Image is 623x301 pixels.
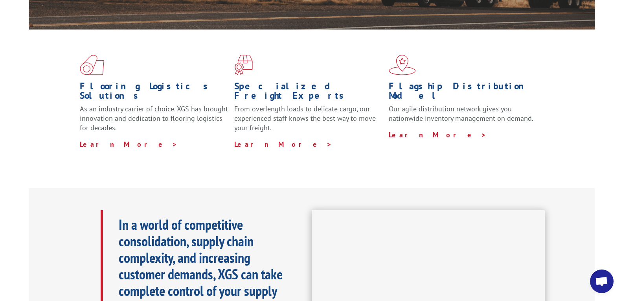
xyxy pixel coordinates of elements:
span: As an industry carrier of choice, XGS has brought innovation and dedication to flooring logistics... [80,104,228,132]
img: xgs-icon-focused-on-flooring-red [234,55,253,75]
div: Open chat [590,270,614,293]
img: xgs-icon-flagship-distribution-model-red [389,55,416,75]
a: Learn More > [389,130,487,139]
a: Learn More > [80,140,178,149]
h1: Specialized Freight Experts [234,81,383,104]
img: xgs-icon-total-supply-chain-intelligence-red [80,55,104,75]
h1: Flagship Distribution Model [389,81,537,104]
span: Our agile distribution network gives you nationwide inventory management on demand. [389,104,533,123]
p: From overlength loads to delicate cargo, our experienced staff knows the best way to move your fr... [234,104,383,139]
a: Learn More > [234,140,332,149]
h1: Flooring Logistics Solutions [80,81,228,104]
